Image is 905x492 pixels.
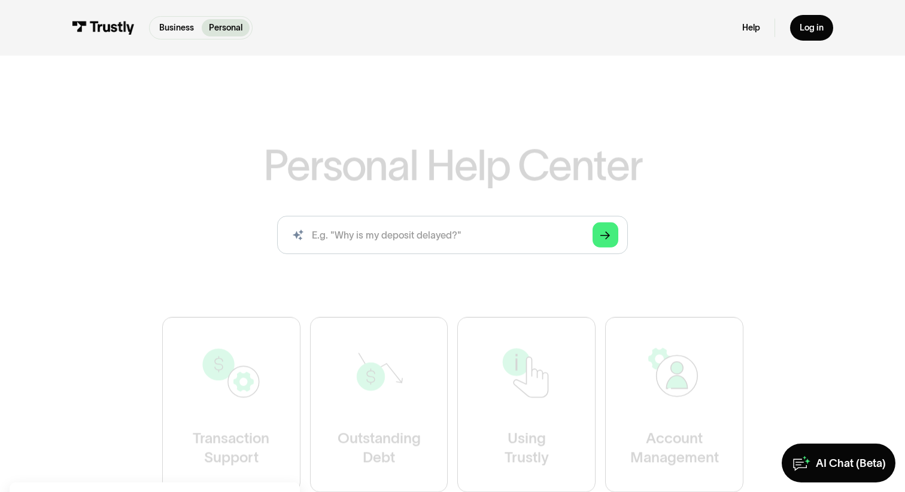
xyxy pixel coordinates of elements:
[630,429,718,467] div: Account Management
[209,22,242,34] p: Personal
[263,145,642,187] h1: Personal Help Center
[457,317,596,492] a: UsingTrustly
[790,15,833,41] a: Log in
[162,317,300,492] a: TransactionSupport
[605,317,743,492] a: AccountManagement
[193,429,269,467] div: Transaction Support
[782,444,895,482] a: AI Chat (Beta)
[159,22,194,34] p: Business
[202,19,250,36] a: Personal
[72,21,135,34] img: Trustly Logo
[800,22,824,33] div: Log in
[152,19,201,36] a: Business
[277,216,627,255] input: search
[742,22,760,33] a: Help
[309,317,448,492] a: OutstandingDebt
[504,429,548,467] div: Using Trustly
[337,429,420,467] div: Outstanding Debt
[816,456,886,470] div: AI Chat (Beta)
